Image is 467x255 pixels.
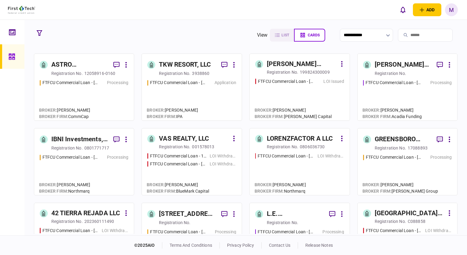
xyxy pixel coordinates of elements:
[192,70,209,76] div: 3938860
[255,182,306,188] div: [PERSON_NAME]
[34,128,134,195] a: IBNI Investments, LLCregistration no.0801771717FTFCU Commercial Loan - 6 Uvalde Road Houston TX P...
[142,128,242,195] a: VAS REALTY, LLCregistration no.001578013FTFCU Commercial Loan - 1882 New Scotland RoadLOI Withdra...
[255,189,284,194] span: broker firm :
[396,3,409,16] button: open notifications list
[322,229,344,235] div: Processing
[267,69,298,75] div: registration no.
[192,144,214,150] div: 001578013
[425,227,452,234] div: LOI Withdrawn/Declined
[267,209,324,219] div: L.E. [PERSON_NAME] Properties Inc.
[366,227,422,234] div: FTFCU Commercial Loan - 9300 Prairie Ridge Blvd
[107,154,128,161] div: Processing
[150,153,207,159] div: FTFCU Commercial Loan - 1882 New Scotland Road
[430,154,452,161] div: Processing
[362,188,438,194] div: [PERSON_NAME] Group
[366,79,422,86] div: FTFCU Commercial Loan - 6 Dunbar Rd Monticello NY
[362,107,422,113] div: [PERSON_NAME]
[267,134,333,144] div: LORENZFACTOR A LLC
[323,78,344,85] div: LOI Issued
[147,182,165,187] span: Broker :
[375,60,432,70] div: [PERSON_NAME] Regency Partners LLC
[42,154,99,161] div: FTFCU Commercial Loan - 6 Uvalde Road Houston TX
[257,31,268,39] div: view
[150,79,207,86] div: FTFCU Commercial Loan - 1402 Boone Street
[413,3,441,16] button: open adding identity options
[159,220,190,226] div: registration no.
[362,113,422,120] div: Acadia Funding
[255,182,273,187] span: Broker :
[39,182,57,187] span: Broker :
[255,114,284,119] span: broker firm :
[267,144,298,150] div: registration no.
[366,154,422,161] div: FTFCU Commercial Loan - 1770 Allens Circle Greensboro GA
[375,209,445,218] div: [GEOGRAPHIC_DATA] APARTMENTS II, LLC
[408,145,428,151] div: 17088893
[362,189,392,194] span: broker firm :
[362,108,381,113] span: Broker :
[159,60,211,70] div: TKW RESORT, LLC
[375,218,406,224] div: registration no.
[255,113,332,120] div: [PERSON_NAME] Capital
[281,33,289,37] span: list
[269,243,290,248] a: contact us
[255,108,273,113] span: Broker :
[249,128,350,195] a: LORENZFACTOR A LLCregistration no.0806036730FTFCU Commercial Loan - 12014 Heubner Rd San Antonio ...
[300,144,325,150] div: 0806036730
[267,59,337,69] div: [PERSON_NAME] ENTERPRISES, A [US_STATE] LIMITED PARTNERSHIP
[267,220,298,226] div: registration no.
[430,79,452,86] div: Processing
[51,70,83,76] div: registration no.
[147,114,176,119] span: broker firm :
[102,227,128,234] div: LOI Withdrawn/Declined
[150,161,207,167] div: FTFCU Commercial Loan - 6227 Thompson Road
[308,33,320,37] span: cards
[51,60,109,70] div: ASTRO PROPERTIES LLC
[147,189,176,194] span: broker firm :
[39,114,68,119] span: broker firm :
[249,54,350,121] a: [PERSON_NAME] ENTERPRISES, A [US_STATE] LIMITED PARTNERSHIPregistration no.199824300009FTFCU Comm...
[258,153,314,159] div: FTFCU Commercial Loan - 12014 Heubner Rd San Antonio TX
[210,153,236,159] div: LOI Withdrawn/Declined
[445,3,458,16] button: M
[39,182,90,188] div: [PERSON_NAME]
[375,145,406,151] div: registration no.
[159,209,216,219] div: [STREET_ADDRESS], LLC
[294,29,325,42] button: cards
[42,227,99,234] div: FTFCU Commercial Loan - 4225 Tierra Rejada Road
[84,70,116,76] div: 12058916-0160
[84,218,114,224] div: 202360111490
[270,29,294,42] button: list
[34,54,134,121] a: ASTRO PROPERTIES LLCregistration no.12058916-0160FTFCU Commercial Loan - 1650 S Carbon Ave Price ...
[39,189,68,194] span: broker firm :
[357,128,458,195] a: GREENSBORO ESTATES LLCregistration no.17088893FTFCU Commercial Loan - 1770 Allens Circle Greensbo...
[255,107,332,113] div: [PERSON_NAME]
[159,144,190,150] div: registration no.
[258,78,314,85] div: FTFCU Commercial Loan - 1601 Germantown Avenue
[51,135,109,144] div: IBNI Investments, LLC
[227,243,254,248] a: privacy policy
[147,188,209,194] div: BlueMark Capital
[42,79,99,86] div: FTFCU Commercial Loan - 1650 S Carbon Ave Price UT
[362,114,392,119] span: broker firm :
[51,218,83,224] div: registration no.
[215,229,236,235] div: Processing
[8,6,35,14] img: client company logo
[305,243,333,248] a: release notes
[159,70,190,76] div: registration no.
[147,182,209,188] div: [PERSON_NAME]
[142,54,242,121] a: TKW RESORT, LLCregistration no.3938860FTFCU Commercial Loan - 1402 Boone StreetApplicationBroker:...
[39,188,90,194] div: Northmarq
[210,161,236,167] div: LOI Withdrawn/Declined
[51,145,83,151] div: registration no.
[375,70,406,76] div: registration no.
[318,153,344,159] div: LOI Withdrawn/Declined
[51,209,120,218] div: 42 TIERRA REJADA LLC
[134,242,162,249] div: © 2025 AIO
[39,108,57,113] span: Broker :
[39,113,90,120] div: CommCap
[357,54,458,121] a: [PERSON_NAME] Regency Partners LLCregistration no.FTFCU Commercial Loan - 6 Dunbar Rd Monticello ...
[170,243,212,248] a: terms and conditions
[159,134,209,144] div: VAS REALTY, LLC
[147,107,198,113] div: [PERSON_NAME]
